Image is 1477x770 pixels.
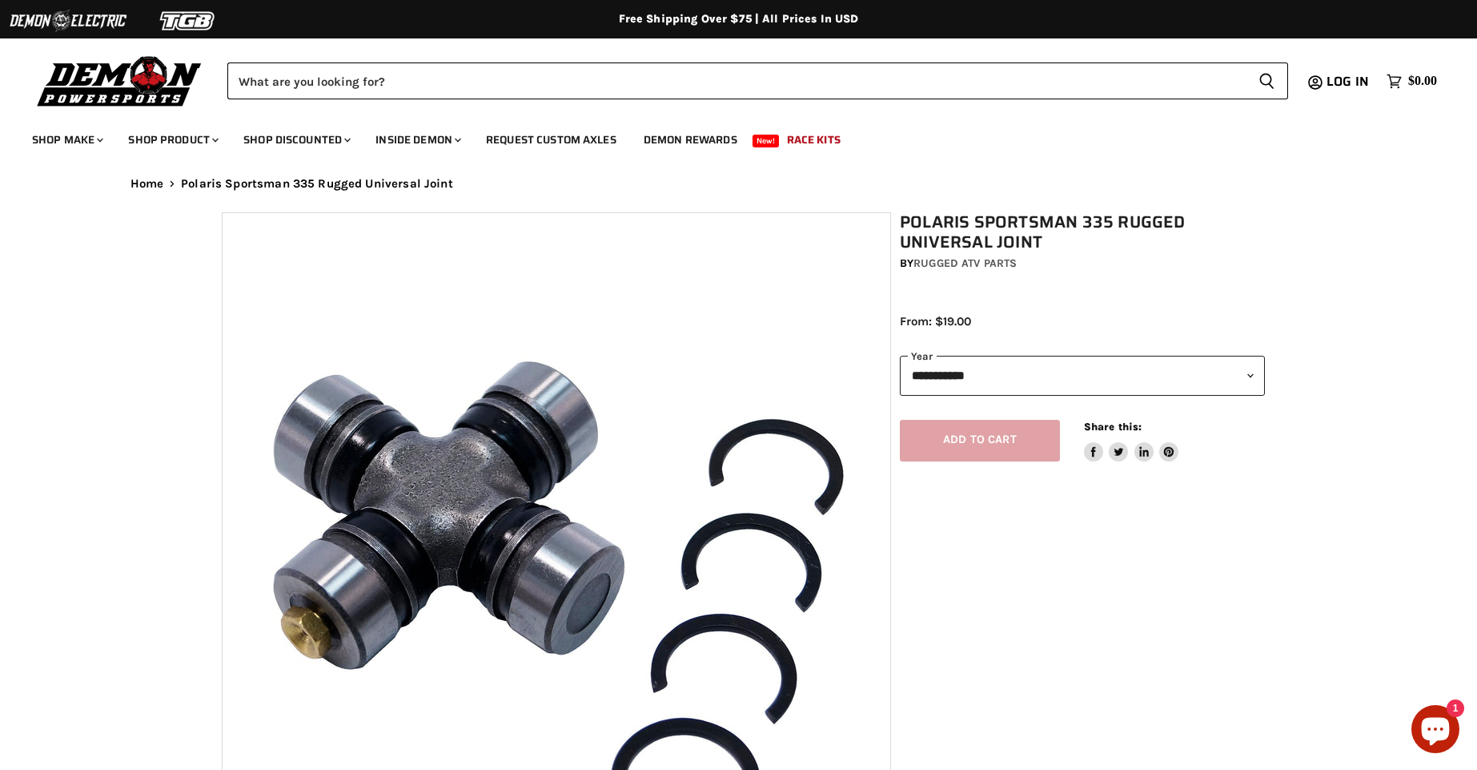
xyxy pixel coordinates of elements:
[181,177,453,191] span: Polaris Sportsman 335 Rugged Universal Joint
[227,62,1288,99] form: Product
[1408,74,1437,89] span: $0.00
[8,6,128,36] img: Demon Electric Logo 2
[900,255,1265,272] div: by
[227,62,1246,99] input: Search
[98,177,1379,191] nav: Breadcrumbs
[116,123,228,156] a: Shop Product
[753,135,780,147] span: New!
[1407,705,1464,757] inbox-online-store-chat: Shopify online store chat
[1084,420,1179,462] aside: Share this:
[900,314,971,329] span: From: $19.00
[1084,421,1142,433] span: Share this:
[20,117,1433,156] ul: Main menu
[775,123,853,156] a: Race Kits
[1326,71,1369,91] span: Log in
[130,177,164,191] a: Home
[32,52,207,109] img: Demon Powersports
[20,123,113,156] a: Shop Make
[231,123,360,156] a: Shop Discounted
[632,123,749,156] a: Demon Rewards
[1319,75,1379,89] a: Log in
[474,123,628,156] a: Request Custom Axles
[900,212,1265,252] h1: Polaris Sportsman 335 Rugged Universal Joint
[913,256,1017,270] a: Rugged ATV Parts
[128,6,248,36] img: TGB Logo 2
[1379,70,1445,93] a: $0.00
[98,12,1379,26] div: Free Shipping Over $75 | All Prices In USD
[900,356,1265,395] select: year
[363,123,471,156] a: Inside Demon
[1246,62,1288,99] button: Search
